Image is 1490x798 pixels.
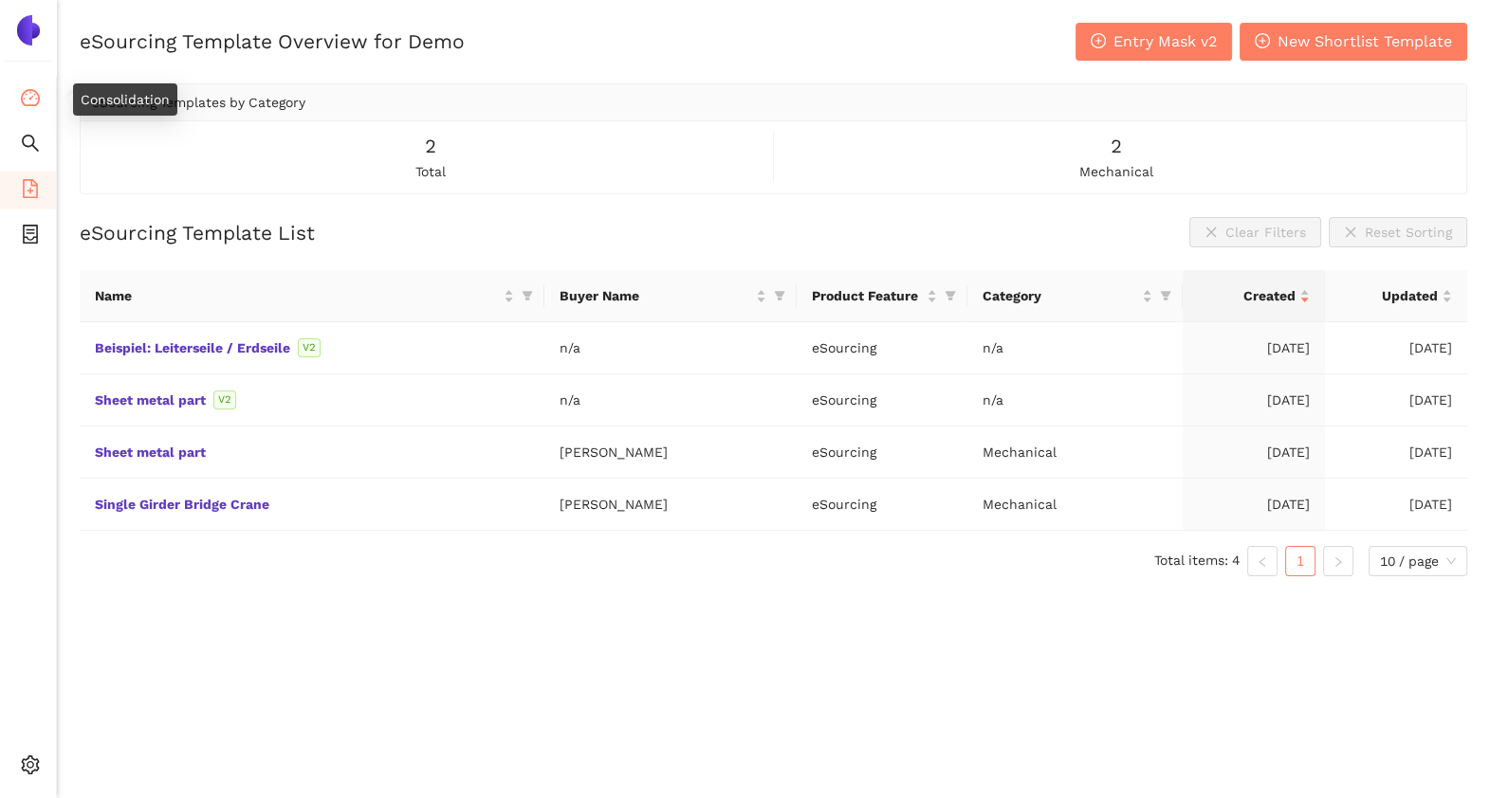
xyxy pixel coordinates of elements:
li: 1 [1285,546,1315,576]
button: plus-circleEntry Mask v2 [1076,23,1232,61]
span: plus-circle [1255,33,1270,51]
button: closeReset Sorting [1329,217,1467,247]
h2: eSourcing Template List [80,219,315,246]
span: mechanical [1079,161,1153,182]
div: Consolidation [73,83,177,116]
th: this column's title is Category,this column is sortable [967,270,1183,322]
td: eSourcing [797,426,967,479]
td: n/a [544,374,798,426]
span: Category [983,285,1138,306]
span: filter [945,290,956,301]
td: [DATE] [1325,426,1467,479]
span: filter [770,281,789,310]
button: right [1323,546,1353,576]
span: Name [95,285,500,306]
span: filter [518,281,537,310]
span: Entry Mask v2 [1113,29,1217,53]
span: right [1333,556,1344,568]
span: eSourcing Templates by Category [92,95,305,110]
span: Buyer Name [560,285,753,306]
th: this column's title is Name,this column is sortable [80,270,544,322]
span: dashboard [21,82,40,119]
span: file-add [21,172,40,210]
td: [DATE] [1183,322,1325,374]
span: Updated [1340,285,1438,306]
td: n/a [967,322,1183,374]
button: left [1247,546,1278,576]
span: V2 [213,390,236,409]
td: [DATE] [1183,374,1325,426]
td: eSourcing [797,374,967,426]
span: container [21,218,40,256]
span: filter [941,281,960,310]
span: filter [1156,281,1175,310]
td: Mechanical [967,426,1183,479]
span: New Shortlist Template [1278,29,1452,53]
td: [DATE] [1183,426,1325,479]
td: [DATE] [1325,322,1467,374]
span: filter [522,290,533,301]
span: 2 [425,132,436,161]
th: this column's title is Updated,this column is sortable [1325,270,1467,322]
li: Total items: 4 [1154,546,1240,576]
span: left [1257,556,1268,568]
span: setting [21,749,40,787]
span: filter [1160,290,1171,301]
span: V2 [298,338,321,357]
td: [DATE] [1183,479,1325,531]
td: [PERSON_NAME] [544,479,798,531]
li: Next Page [1323,546,1353,576]
span: total [415,161,446,182]
td: n/a [544,322,798,374]
span: 2 [1111,132,1122,161]
td: [DATE] [1325,479,1467,531]
img: Logo [13,15,44,45]
h2: eSourcing Template Overview for Demo [80,27,465,55]
td: [DATE] [1325,374,1467,426]
div: Page Size [1369,546,1467,576]
span: Created [1198,285,1296,306]
td: n/a [967,374,1183,426]
li: Previous Page [1247,546,1278,576]
th: this column's title is Buyer Name,this column is sortable [544,270,798,322]
span: 10 / page [1380,547,1456,575]
button: closeClear Filters [1189,217,1321,247]
td: eSourcing [797,322,967,374]
span: plus-circle [1091,33,1106,51]
td: eSourcing [797,479,967,531]
td: Mechanical [967,479,1183,531]
span: filter [774,290,785,301]
span: search [21,127,40,165]
a: 1 [1286,547,1315,575]
span: Product Feature [812,285,923,306]
th: this column's title is Product Feature,this column is sortable [797,270,967,322]
td: [PERSON_NAME] [544,426,798,479]
button: plus-circleNew Shortlist Template [1240,23,1467,61]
